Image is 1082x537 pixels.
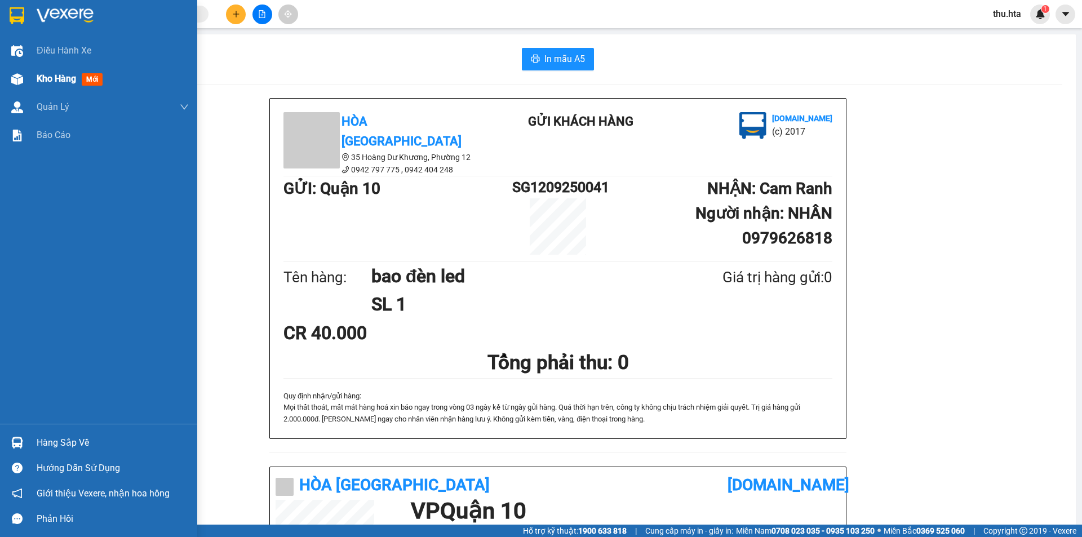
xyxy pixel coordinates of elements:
span: Cung cấp máy in - giấy in: [645,525,733,537]
div: Hướng dẫn sử dụng [37,460,189,477]
span: question-circle [12,463,23,473]
b: Người nhận : NHÂN 0979626818 [695,204,832,247]
img: logo.jpg [739,112,766,139]
h1: SG1209250041 [512,176,604,198]
span: ⚪️ [877,529,881,533]
span: plus [232,10,240,18]
span: Miền Nam [736,525,875,537]
div: CR 40.000 [283,319,464,347]
li: 35 Hoàng Dư Khương, Phường 12 [283,151,486,163]
img: logo-vxr [10,7,24,24]
div: Hàng sắp về [37,434,189,451]
strong: 0369 525 060 [916,526,965,535]
b: [DOMAIN_NAME] [95,43,155,52]
span: message [12,513,23,524]
span: In mẫu A5 [544,52,585,66]
span: | [635,525,637,537]
img: warehouse-icon [11,101,23,113]
b: Hòa [GEOGRAPHIC_DATA] [342,114,462,148]
img: warehouse-icon [11,73,23,85]
span: Quản Lý [37,100,69,114]
strong: 1900 633 818 [578,526,627,535]
b: [DOMAIN_NAME] [728,476,849,494]
img: icon-new-feature [1035,9,1045,19]
img: warehouse-icon [11,437,23,449]
span: Giới thiệu Vexere, nhận hoa hồng [37,486,170,500]
span: file-add [258,10,266,18]
li: (c) 2017 [95,54,155,68]
span: down [180,103,189,112]
b: Gửi khách hàng [528,114,633,128]
strong: 0708 023 035 - 0935 103 250 [771,526,875,535]
button: aim [278,5,298,24]
span: thu.hta [984,7,1030,21]
button: printerIn mẫu A5 [522,48,594,70]
img: logo.jpg [122,14,149,41]
b: Hòa [GEOGRAPHIC_DATA] [14,73,57,145]
button: plus [226,5,246,24]
span: printer [531,54,540,65]
div: Quy định nhận/gửi hàng : [283,390,832,425]
h1: VP Quận 10 [411,500,835,522]
li: 0942 797 775 , 0942 404 248 [283,163,486,176]
b: NHẬN : Cam Ranh [707,179,832,198]
span: 1 [1043,5,1047,13]
div: Giá trị hàng gửi: 0 [668,266,832,289]
span: mới [82,73,103,86]
span: notification [12,488,23,499]
p: Mọi thất thoát, mất mát hàng hoá xin báo ngay trong vòng 03 ngày kể từ ngày gửi hà... [283,402,832,425]
button: caret-down [1056,5,1075,24]
h1: Tổng phải thu: 0 [283,347,832,378]
span: Hỗ trợ kỹ thuật: [523,525,627,537]
span: phone [342,166,349,174]
sup: 1 [1041,5,1049,13]
span: | [973,525,975,537]
span: caret-down [1061,9,1071,19]
img: warehouse-icon [11,45,23,57]
b: Hòa [GEOGRAPHIC_DATA] [299,476,490,494]
span: Điều hành xe [37,43,91,57]
b: GỬI : Quận 10 [283,179,380,198]
span: Miền Bắc [884,525,965,537]
button: file-add [252,5,272,24]
b: Gửi khách hàng [69,16,112,69]
div: Phản hồi [37,511,189,527]
span: aim [284,10,292,18]
span: environment [342,153,349,161]
h1: bao đèn led [371,262,668,290]
span: copyright [1019,527,1027,535]
h1: SL 1 [371,290,668,318]
div: Tên hàng: [283,266,371,289]
span: Kho hàng [37,73,76,84]
b: [DOMAIN_NAME] [772,114,832,123]
li: (c) 2017 [772,125,832,139]
span: Báo cáo [37,128,70,142]
img: solution-icon [11,130,23,141]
